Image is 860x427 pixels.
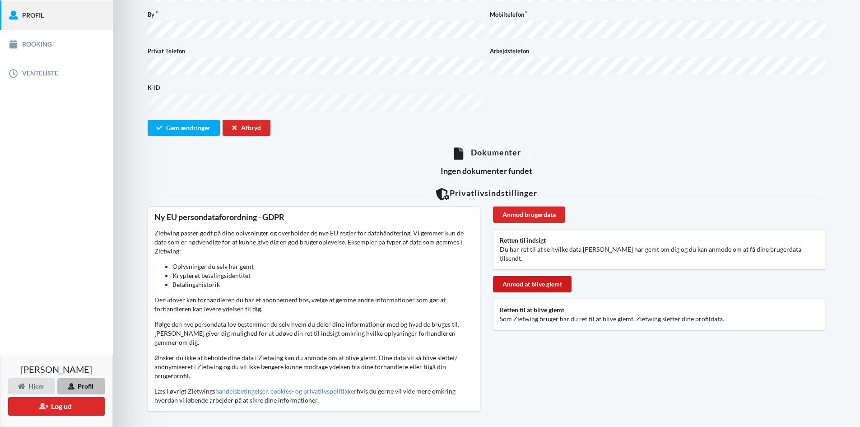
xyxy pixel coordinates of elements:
[154,320,474,347] p: Ifølge den nye persondata lov bestemmer du selv hvem du deler dine informationer med og hvad de b...
[148,147,825,160] div: Dokumenter
[154,296,474,314] p: Derudover kan forhandleren du har et abonnement hos, vælge at gemme andre informationer som gør a...
[172,271,474,280] li: Krypteret betalingsidentitet
[148,83,483,92] label: K-ID
[172,280,474,289] li: Betalingshistorik
[493,206,565,223] div: Anmod brugerdata
[57,378,105,394] div: Profil
[154,387,474,405] p: Læs i øvrigt Zietwings hvis du gerne vil vide mere omkring hvordan vi løbende arbejder på at sikr...
[154,353,474,380] p: Ønsker du ikke at beholde dine data i Zietwing kan du anmode om at blive glemt. Dine data vil så ...
[223,120,270,136] div: Afbryd
[154,229,474,289] p: Zietwing passer godt på dine oplysninger og overholder de nye EU regler for datahåndtering. Vi ge...
[148,120,220,136] button: Gem ændringer
[490,10,826,19] label: Mobiltelefon
[500,236,546,244] b: Retten til indsigt
[148,166,825,176] h3: Ingen dokumenter fundet
[500,314,819,324] p: Som Zietwing bruger har du ret til at blive glemt. Zietwing sletter dine profildata.
[215,387,357,395] a: handelsbetingelser, cookies- og privatlivspolitikker
[21,365,92,374] span: [PERSON_NAME]
[148,188,825,200] div: Privatlivsindstillinger
[500,245,819,263] p: Du har ret til at se hvilke data [PERSON_NAME] har gemt om dig og du kan anmode om at få dine bru...
[148,47,483,56] label: Privat Telefon
[490,47,826,56] label: Arbejdstelefon
[154,212,474,222] div: Ny EU persondataforordning - GDPR
[148,10,483,19] label: By
[500,306,564,314] b: Retten til at blive glemt
[8,397,105,416] button: Log ud
[8,378,55,394] div: Hjem
[493,276,572,292] div: Anmod at blive glemt
[172,262,474,271] li: Oplysninger du selv har gemt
